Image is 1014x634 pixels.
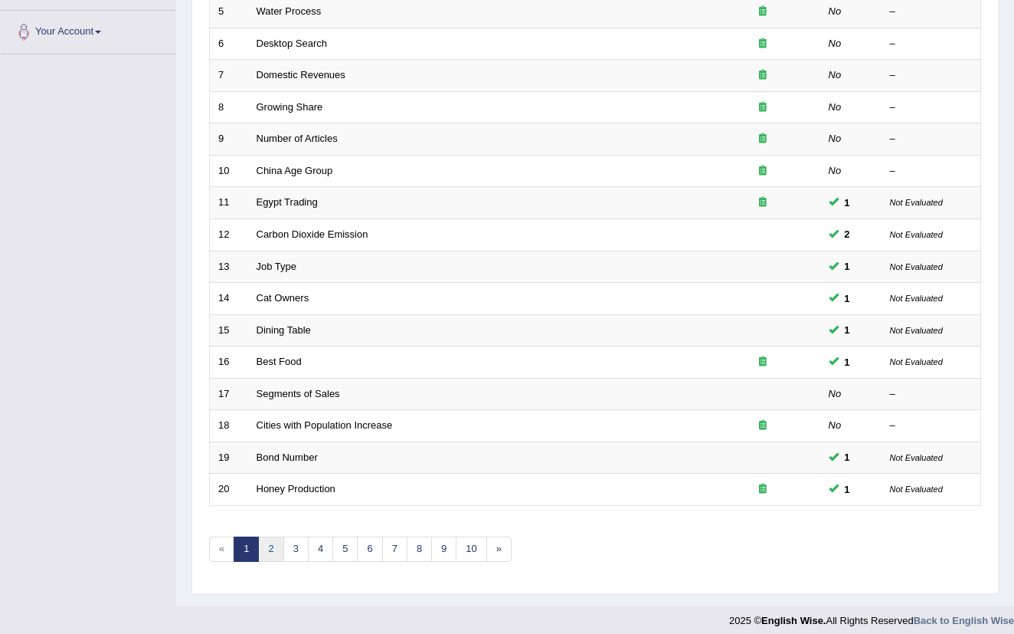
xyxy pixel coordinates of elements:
[210,187,248,219] td: 11
[382,537,407,562] a: 7
[210,60,248,92] td: 7
[210,123,248,156] td: 9
[210,28,248,60] td: 6
[761,615,826,626] strong: English Wise.
[456,537,486,562] a: 10
[257,69,345,80] a: Domestic Revenues
[486,537,512,562] a: »
[714,419,812,433] div: Exam occurring question
[829,388,842,399] em: No
[332,537,358,562] a: 5
[890,100,973,115] div: –
[914,615,1014,626] a: Back to English Wise
[210,314,248,347] td: 15
[829,38,842,49] em: No
[257,388,340,399] a: Segments of Sales
[839,322,856,338] span: You can still take this question
[890,453,943,462] small: Not Evaluated
[839,258,856,274] span: You can still take this question
[210,474,248,506] td: 20
[210,347,248,379] td: 16
[210,283,248,315] td: 14
[829,419,842,431] em: No
[714,100,812,115] div: Exam occurring question
[210,91,248,123] td: 8
[890,262,943,271] small: Not Evaluated
[257,261,297,272] a: Job Type
[258,537,283,562] a: 2
[257,356,302,367] a: Best Food
[257,483,335,494] a: Honey Production
[308,537,333,562] a: 4
[1,11,175,49] a: Your Account
[407,537,432,562] a: 8
[714,37,812,51] div: Exam occurring question
[890,294,943,303] small: Not Evaluated
[890,419,973,433] div: –
[234,537,259,562] a: 1
[890,68,973,83] div: –
[210,218,248,251] td: 12
[890,198,943,207] small: Not Evaluated
[257,165,333,176] a: China Age Group
[714,164,812,179] div: Exam occurring question
[714,195,812,210] div: Exam occurring question
[257,452,318,463] a: Bond Number
[829,69,842,80] em: No
[890,164,973,179] div: –
[829,165,842,176] em: No
[357,537,382,562] a: 6
[839,291,856,307] span: You can still take this question
[890,326,943,335] small: Not Evaluated
[729,606,1014,628] div: 2025 © All Rights Reserved
[839,449,856,465] span: You can still take this question
[210,251,248,283] td: 13
[257,101,323,113] a: Growing Share
[257,38,328,49] a: Desktop Search
[839,195,856,211] span: You can still take this question
[210,378,248,410] td: 17
[829,5,842,17] em: No
[890,132,973,146] div: –
[714,355,812,370] div: Exam occurring question
[890,387,973,402] div: –
[257,292,309,304] a: Cat Owners
[210,410,248,442] td: 18
[431,537,456,562] a: 9
[890,230,943,239] small: Not Evaluated
[839,481,856,498] span: You can still take this question
[890,37,973,51] div: –
[829,101,842,113] em: No
[890,357,943,366] small: Not Evaluated
[210,155,248,187] td: 10
[257,133,338,144] a: Number of Articles
[839,354,856,370] span: You can still take this question
[839,226,856,242] span: You can still take this question
[257,196,318,208] a: Egypt Trading
[209,537,234,562] span: «
[890,5,973,19] div: –
[257,5,322,17] a: Water Process
[714,68,812,83] div: Exam occurring question
[257,419,393,431] a: Cities with Population Increase
[890,485,943,494] small: Not Evaluated
[714,5,812,19] div: Exam occurring question
[283,537,309,562] a: 3
[210,442,248,474] td: 19
[714,482,812,497] div: Exam occurring question
[714,132,812,146] div: Exam occurring question
[257,324,311,336] a: Dining Table
[829,133,842,144] em: No
[257,228,368,240] a: Carbon Dioxide Emission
